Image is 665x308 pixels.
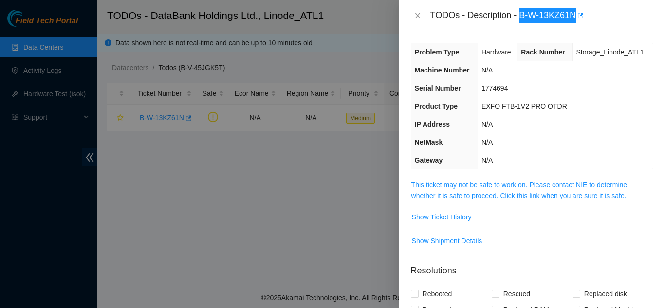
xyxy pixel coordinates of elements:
p: Resolutions [411,256,653,277]
span: NetMask [415,138,443,146]
span: close [414,12,422,19]
span: N/A [481,156,493,164]
span: N/A [481,120,493,128]
span: Rebooted [419,286,456,302]
span: Rack Number [521,48,565,56]
span: N/A [481,138,493,146]
span: N/A [481,66,493,74]
span: Machine Number [415,66,470,74]
div: TODOs - Description - B-W-13KZ61N [430,8,653,23]
span: Problem Type [415,48,460,56]
span: Replaced disk [580,286,631,302]
span: Show Shipment Details [412,236,482,246]
span: Storage_Linode_ATL1 [576,48,644,56]
span: Hardware [481,48,511,56]
span: Gateway [415,156,443,164]
span: IP Address [415,120,450,128]
span: Rescued [499,286,534,302]
button: Show Shipment Details [411,233,483,249]
button: Close [411,11,425,20]
span: Product Type [415,102,458,110]
span: EXFO FTB-1V2 PRO OTDR [481,102,567,110]
button: Show Ticket History [411,209,472,225]
span: Show Ticket History [412,212,472,222]
span: 1774694 [481,84,508,92]
span: Serial Number [415,84,461,92]
a: This ticket may not be safe to work on. Please contact NIE to determine whether it is safe to pro... [411,181,628,199]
